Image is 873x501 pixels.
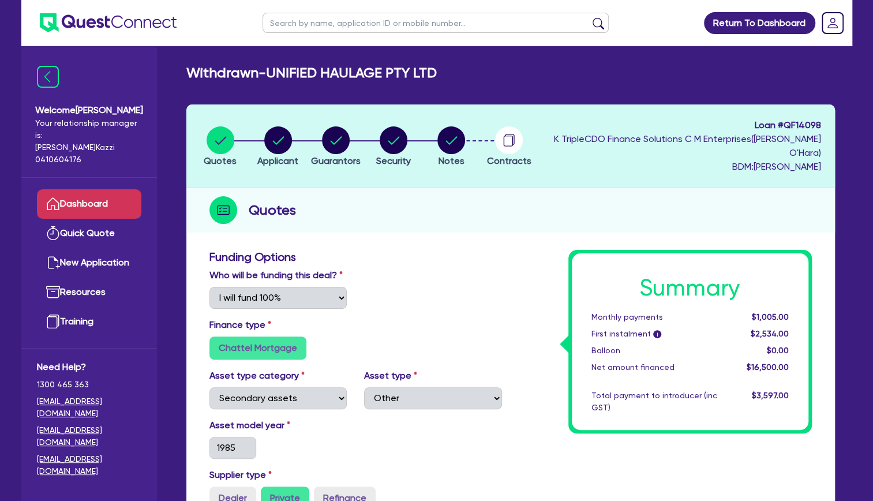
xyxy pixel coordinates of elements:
label: Supplier type [209,468,272,482]
img: resources [46,285,60,299]
span: $2,534.00 [750,329,788,338]
span: Notes [438,155,464,166]
a: New Application [37,248,141,278]
h1: Summary [591,274,789,302]
a: [EMAIL_ADDRESS][DOMAIN_NAME] [37,395,141,420]
img: step-icon [209,196,237,224]
button: Quotes [203,126,237,169]
span: Loan # QF14098 [541,118,821,132]
a: Dashboard [37,189,141,219]
a: Quick Quote [37,219,141,248]
h2: Withdrawn - UNIFIED HAULAGE PTY LTD [186,65,437,81]
label: Asset model year [201,418,356,432]
span: Welcome [PERSON_NAME] [35,103,143,117]
label: Asset type category [209,369,305,383]
span: Security [376,155,411,166]
span: $1,005.00 [751,312,788,321]
span: $0.00 [766,346,788,355]
span: Your relationship manager is: [PERSON_NAME] Kazzi 0410604176 [35,117,143,166]
a: Training [37,307,141,337]
img: training [46,315,60,328]
h3: Funding Options [209,250,502,264]
div: Balloon [583,345,726,357]
span: Quotes [204,155,237,166]
button: Notes [437,126,466,169]
div: Net amount financed [583,361,726,373]
a: Dropdown toggle [818,8,848,38]
a: Resources [37,278,141,307]
div: Monthly payments [583,311,726,323]
span: $3,597.00 [751,391,788,400]
button: Security [376,126,411,169]
label: Chattel Mortgage [209,337,306,360]
a: Return To Dashboard [704,12,815,34]
label: Asset type [364,369,417,383]
span: i [653,330,661,338]
span: Contracts [486,155,531,166]
div: Total payment to introducer (inc GST) [583,390,726,414]
a: [EMAIL_ADDRESS][DOMAIN_NAME] [37,424,141,448]
label: Who will be funding this deal? [209,268,343,282]
span: BDM: [PERSON_NAME] [541,160,821,174]
button: Applicant [257,126,299,169]
img: new-application [46,256,60,270]
span: Applicant [257,155,298,166]
div: First instalment [583,328,726,340]
span: K TripleCDO Finance Solutions C M Enterprises ( [PERSON_NAME] O'Hara ) [554,133,821,158]
span: 1300 465 363 [37,379,141,391]
label: Finance type [209,318,271,332]
img: quick-quote [46,226,60,240]
img: icon-menu-close [37,66,59,88]
button: Contracts [486,126,531,169]
img: quest-connect-logo-blue [40,13,177,32]
span: Guarantors [311,155,361,166]
button: Guarantors [310,126,361,169]
h2: Quotes [249,200,296,220]
span: $16,500.00 [746,362,788,372]
input: Search by name, application ID or mobile number... [263,13,609,33]
a: [EMAIL_ADDRESS][DOMAIN_NAME] [37,453,141,477]
span: Need Help? [37,360,141,374]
